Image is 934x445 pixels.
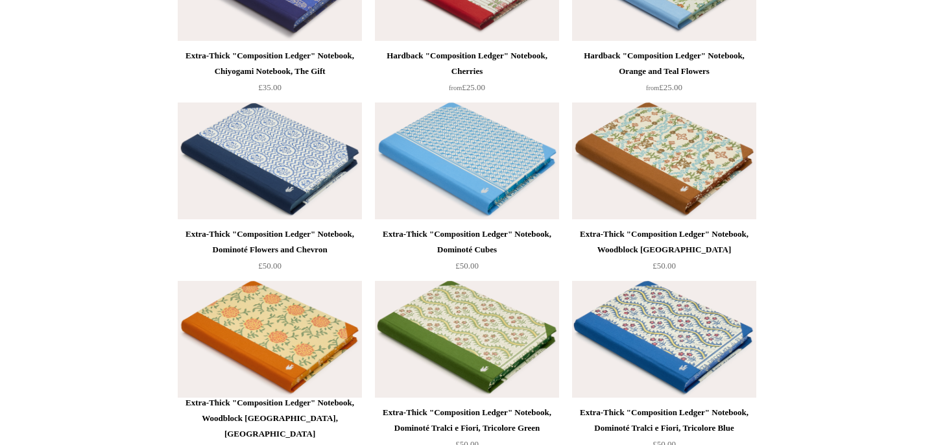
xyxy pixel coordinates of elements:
[572,281,756,398] img: Extra-Thick "Composition Ledger" Notebook, Dominoté Tralci e Fiori, Tricolore Blue
[572,226,756,280] a: Extra-Thick "Composition Ledger" Notebook, Woodblock [GEOGRAPHIC_DATA] £50.00
[378,405,556,436] div: Extra-Thick "Composition Ledger" Notebook, Dominoté Tralci e Fiori, Tricolore Green
[572,102,756,219] img: Extra-Thick "Composition Ledger" Notebook, Woodblock Piedmont
[646,82,682,92] span: £25.00
[181,48,359,79] div: Extra-Thick "Composition Ledger" Notebook, Chiyogami Notebook, The Gift
[181,226,359,258] div: Extra-Thick "Composition Ledger" Notebook, Dominoté Flowers and Chevron
[178,102,362,219] a: Extra-Thick "Composition Ledger" Notebook, Dominoté Flowers and Chevron Extra-Thick "Composition ...
[181,395,359,442] div: Extra-Thick "Composition Ledger" Notebook, Woodblock [GEOGRAPHIC_DATA], [GEOGRAPHIC_DATA]
[258,82,281,92] span: £35.00
[178,281,362,398] img: Extra-Thick "Composition Ledger" Notebook, Woodblock Sicily, Orange
[375,102,559,219] a: Extra-Thick "Composition Ledger" Notebook, Dominoté Cubes Extra-Thick "Composition Ledger" Notebo...
[572,281,756,398] a: Extra-Thick "Composition Ledger" Notebook, Dominoté Tralci e Fiori, Tricolore Blue Extra-Thick "C...
[258,261,281,271] span: £50.00
[575,405,753,436] div: Extra-Thick "Composition Ledger" Notebook, Dominoté Tralci e Fiori, Tricolore Blue
[653,261,676,271] span: £50.00
[455,261,479,271] span: £50.00
[378,226,556,258] div: Extra-Thick "Composition Ledger" Notebook, Dominoté Cubes
[178,281,362,398] a: Extra-Thick "Composition Ledger" Notebook, Woodblock Sicily, Orange Extra-Thick "Composition Ledg...
[375,281,559,398] a: Extra-Thick "Composition Ledger" Notebook, Dominoté Tralci e Fiori, Tricolore Green Extra-Thick "...
[375,281,559,398] img: Extra-Thick "Composition Ledger" Notebook, Dominoté Tralci e Fiori, Tricolore Green
[575,226,753,258] div: Extra-Thick "Composition Ledger" Notebook, Woodblock [GEOGRAPHIC_DATA]
[178,48,362,101] a: Extra-Thick "Composition Ledger" Notebook, Chiyogami Notebook, The Gift £35.00
[375,48,559,101] a: Hardback "Composition Ledger" Notebook, Cherries from£25.00
[449,84,462,91] span: from
[178,226,362,280] a: Extra-Thick "Composition Ledger" Notebook, Dominoté Flowers and Chevron £50.00
[572,102,756,219] a: Extra-Thick "Composition Ledger" Notebook, Woodblock Piedmont Extra-Thick "Composition Ledger" No...
[178,102,362,219] img: Extra-Thick "Composition Ledger" Notebook, Dominoté Flowers and Chevron
[575,48,753,79] div: Hardback "Composition Ledger" Notebook, Orange and Teal Flowers
[375,102,559,219] img: Extra-Thick "Composition Ledger" Notebook, Dominoté Cubes
[449,82,485,92] span: £25.00
[378,48,556,79] div: Hardback "Composition Ledger" Notebook, Cherries
[375,226,559,280] a: Extra-Thick "Composition Ledger" Notebook, Dominoté Cubes £50.00
[646,84,659,91] span: from
[572,48,756,101] a: Hardback "Composition Ledger" Notebook, Orange and Teal Flowers from£25.00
